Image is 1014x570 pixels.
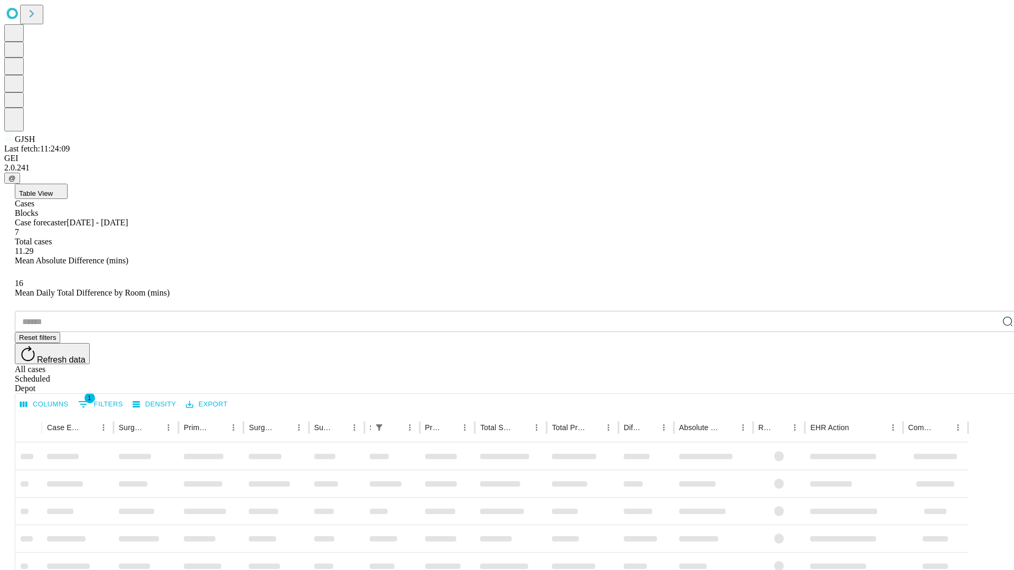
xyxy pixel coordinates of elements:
[292,420,306,435] button: Menu
[480,423,513,432] div: Total Scheduled Duration
[372,420,387,435] button: Show filters
[15,246,33,255] span: 11.29
[850,420,865,435] button: Sort
[15,279,23,288] span: 16
[84,393,95,403] span: 1
[4,154,1010,163] div: GEI
[402,420,417,435] button: Menu
[4,163,1010,173] div: 2.0.241
[679,423,720,432] div: Absolute Difference
[529,420,544,435] button: Menu
[15,135,35,144] span: GJSH
[886,420,900,435] button: Menu
[936,420,951,435] button: Sort
[161,420,176,435] button: Menu
[951,420,965,435] button: Menu
[19,189,53,197] span: Table View
[211,420,226,435] button: Sort
[249,423,275,432] div: Surgery Name
[17,396,71,413] button: Select columns
[8,174,16,182] span: @
[601,420,616,435] button: Menu
[372,420,387,435] div: 1 active filter
[332,420,347,435] button: Sort
[146,420,161,435] button: Sort
[514,420,529,435] button: Sort
[96,420,111,435] button: Menu
[656,420,671,435] button: Menu
[15,256,128,265] span: Mean Absolute Difference (mins)
[314,423,331,432] div: Surgery Date
[721,420,736,435] button: Sort
[67,218,128,227] span: [DATE] - [DATE]
[184,423,210,432] div: Primary Service
[226,420,241,435] button: Menu
[15,184,68,199] button: Table View
[908,423,935,432] div: Comments
[15,227,19,236] span: 7
[130,396,179,413] button: Density
[773,420,787,435] button: Sort
[425,423,442,432] div: Predicted In Room Duration
[758,423,772,432] div: Resolved in EHR
[76,396,126,413] button: Show filters
[37,355,86,364] span: Refresh data
[15,237,52,246] span: Total cases
[457,420,472,435] button: Menu
[15,218,67,227] span: Case forecaster
[183,396,230,413] button: Export
[370,423,371,432] div: Scheduled In Room Duration
[4,173,20,184] button: @
[624,423,641,432] div: Difference
[810,423,849,432] div: EHR Action
[443,420,457,435] button: Sort
[81,420,96,435] button: Sort
[4,144,70,153] span: Last fetch: 11:24:09
[15,343,90,364] button: Refresh data
[388,420,402,435] button: Sort
[15,288,170,297] span: Mean Daily Total Difference by Room (mins)
[642,420,656,435] button: Sort
[277,420,292,435] button: Sort
[119,423,145,432] div: Surgeon Name
[586,420,601,435] button: Sort
[47,423,80,432] div: Case Epic Id
[15,332,60,343] button: Reset filters
[787,420,802,435] button: Menu
[552,423,585,432] div: Total Predicted Duration
[19,334,56,341] span: Reset filters
[736,420,750,435] button: Menu
[347,420,362,435] button: Menu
